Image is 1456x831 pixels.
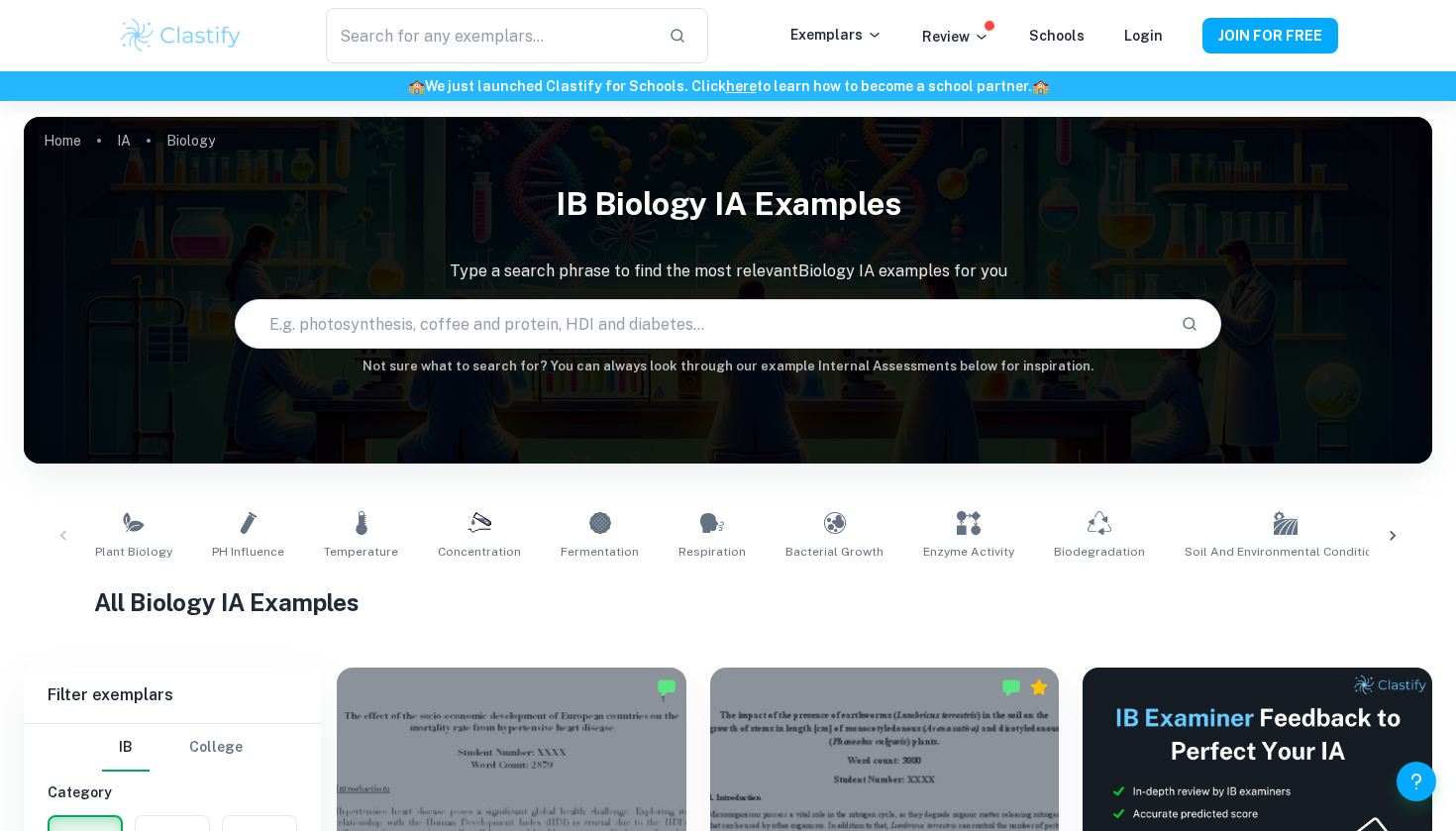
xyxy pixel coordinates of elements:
[326,8,653,63] input: Search for any exemplars...
[118,16,244,55] img: Clastify logo
[1029,28,1085,44] a: Schools
[408,78,425,94] span: 🏫
[1173,307,1206,341] button: Search
[95,543,172,561] span: Plant Biology
[438,543,521,561] span: Concentration
[923,543,1014,561] span: Enzyme Activity
[1032,78,1049,94] span: 🏫
[922,26,989,48] p: Review
[324,543,398,561] span: Temperature
[1124,28,1163,44] a: Login
[657,677,676,697] img: Marked
[236,296,1164,352] input: E.g. photosynthesis, coffee and protein, HDI and diabetes...
[48,781,297,803] h6: Category
[117,127,131,155] a: IA
[1185,543,1387,561] span: Soil and Environmental Conditions
[189,724,243,772] button: College
[1054,543,1145,561] span: Biodegradation
[790,24,883,46] p: Exemplars
[1202,18,1338,53] button: JOIN FOR FREE
[24,260,1432,283] p: Type a search phrase to find the most relevant Biology IA examples for you
[1001,677,1021,697] img: Marked
[94,584,1362,620] h1: All Biology IA Examples
[1029,677,1049,697] div: Premium
[1397,762,1436,801] button: Help and Feedback
[166,130,215,152] p: Biology
[24,357,1432,376] h6: Not sure what to search for? You can always look through our example Internal Assessments below f...
[785,543,884,561] span: Bacterial Growth
[561,543,639,561] span: Fermentation
[4,75,1452,97] h6: We just launched Clastify for Schools. Click to learn how to become a school partner.
[212,543,284,561] span: pH Influence
[24,668,321,723] h6: Filter exemplars
[44,127,81,155] a: Home
[726,78,757,94] a: here
[102,724,150,772] button: IB
[102,724,243,772] div: Filter type choice
[24,172,1432,236] h1: IB Biology IA examples
[678,543,746,561] span: Respiration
